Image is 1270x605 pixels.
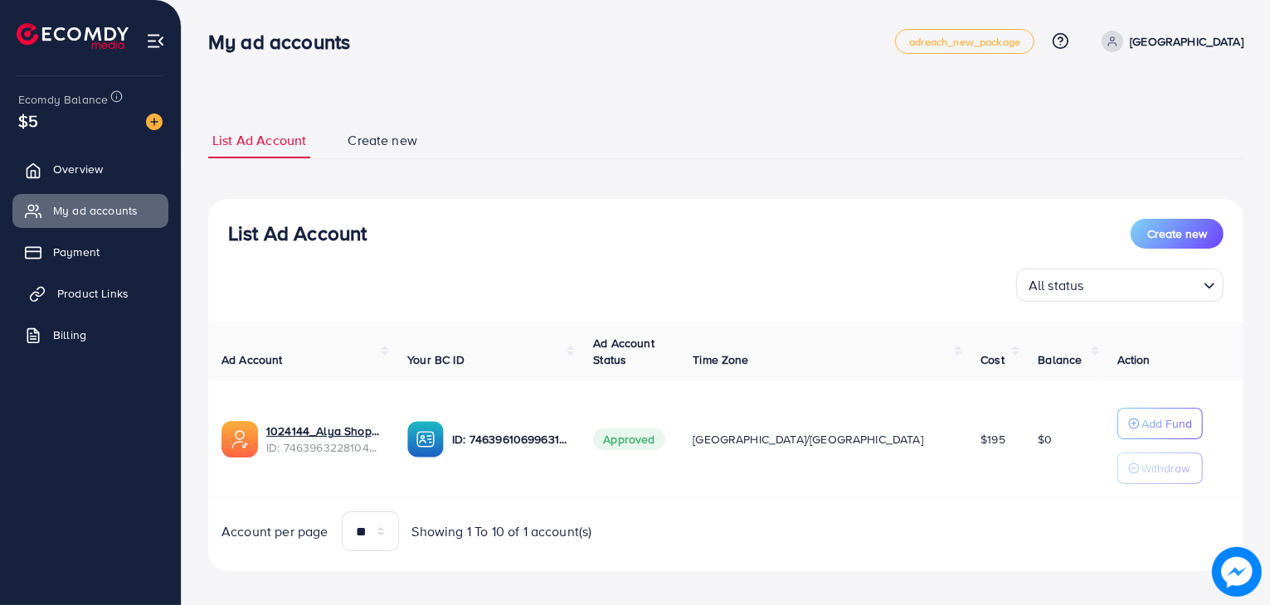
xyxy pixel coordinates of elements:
span: Account per page [221,522,328,541]
span: Action [1117,351,1151,368]
span: Cost [980,351,1005,368]
img: ic-ads-acc.e4c84228.svg [221,421,258,457]
span: List Ad Account [212,131,306,150]
img: image [1212,547,1262,597]
span: $0 [1038,431,1052,448]
button: Add Fund [1117,408,1203,439]
span: Ecomdy Balance [18,91,108,108]
div: <span class='underline'>1024144_Alya Shopping Mall_1737839368116</span></br>7463963228104654864 [266,423,381,457]
span: Create new [1147,225,1207,242]
span: Overview [53,161,103,177]
a: Overview [12,152,168,186]
span: ID: 7463963228104654864 [266,439,381,456]
span: Product Links [57,285,129,302]
span: Payment [53,244,100,260]
img: image [146,114,163,130]
span: Showing 1 To 10 of 1 account(s) [412,522,592,541]
span: Billing [53,327,86,343]
a: My ad accounts [12,194,168,227]
img: logo [17,23,129,49]
span: Approved [593,428,664,450]
span: Time Zone [693,351,748,368]
span: Your BC ID [407,351,465,368]
a: [GEOGRAPHIC_DATA] [1095,31,1243,52]
p: Add Fund [1141,414,1192,433]
span: All status [1025,273,1088,298]
a: Payment [12,235,168,269]
img: menu [146,31,165,51]
span: Ad Account [221,351,283,368]
span: Balance [1038,351,1082,368]
button: Withdraw [1117,453,1203,484]
a: adreach_new_package [895,29,1034,54]
a: Billing [12,318,168,351]
h3: List Ad Account [228,221,367,245]
p: ID: 7463961069963182096 [452,429,567,449]
span: $195 [980,431,1005,448]
a: 1024144_Alya Shopping Mall_1737839368116 [266,423,381,439]
span: My ad accounts [53,202,138,219]
p: Withdraw [1141,458,1190,478]
h3: My ad accounts [208,30,363,54]
a: Product Links [12,277,168,310]
span: $5 [18,109,38,133]
div: Search for option [1016,269,1224,302]
span: Ad Account Status [593,335,654,368]
img: ic-ba-acc.ded83a64.svg [407,421,444,457]
span: adreach_new_package [909,36,1020,47]
button: Create new [1131,219,1224,249]
span: [GEOGRAPHIC_DATA]/[GEOGRAPHIC_DATA] [693,431,923,448]
span: Create new [348,131,417,150]
p: [GEOGRAPHIC_DATA] [1130,31,1243,51]
input: Search for option [1089,270,1197,298]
